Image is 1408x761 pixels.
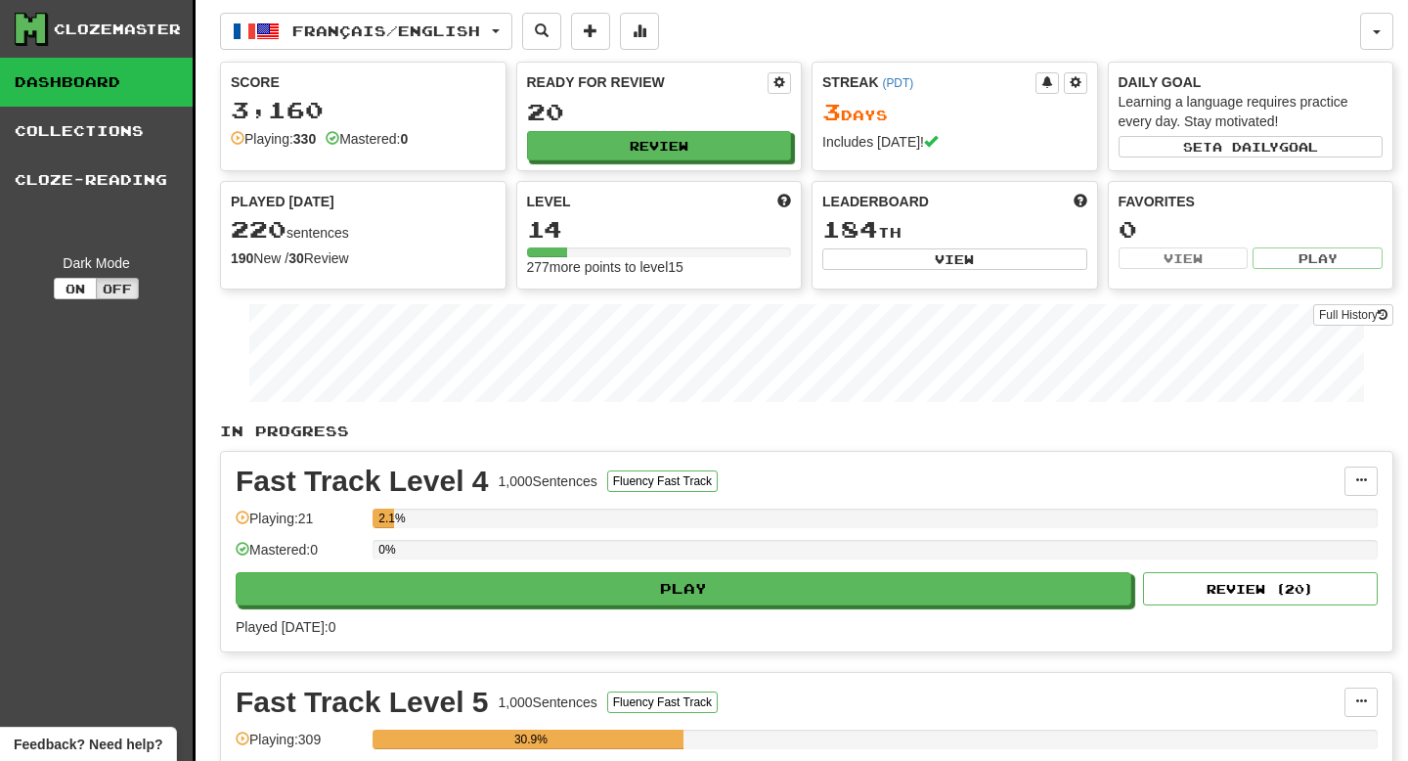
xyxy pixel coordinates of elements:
button: More stats [620,13,659,50]
button: Play [236,572,1131,605]
button: Review (20) [1143,572,1378,605]
span: Played [DATE]: 0 [236,619,335,635]
div: 14 [527,217,792,242]
div: Fast Track Level 4 [236,467,489,496]
button: Seta dailygoal [1119,136,1384,157]
div: Dark Mode [15,253,178,273]
button: Fluency Fast Track [607,470,718,492]
button: Search sentences [522,13,561,50]
strong: 30 [288,250,304,266]
span: 3 [822,98,841,125]
div: Clozemaster [54,20,181,39]
button: On [54,278,97,299]
div: Includes [DATE]! [822,132,1087,152]
button: Français/English [220,13,512,50]
span: 184 [822,215,878,243]
button: Add sentence to collection [571,13,610,50]
strong: 330 [293,131,316,147]
button: Review [527,131,792,160]
span: Français / English [292,22,480,39]
button: Play [1253,247,1383,269]
span: Level [527,192,571,211]
p: In Progress [220,422,1393,441]
a: Full History [1313,304,1393,326]
span: Open feedback widget [14,735,162,754]
span: Leaderboard [822,192,929,211]
div: Fast Track Level 5 [236,688,489,717]
span: a daily [1212,140,1279,154]
div: Score [231,72,496,92]
div: Learning a language requires practice every day. Stay motivated! [1119,92,1384,131]
div: sentences [231,217,496,243]
span: Score more points to level up [777,192,791,211]
a: (PDT) [882,76,913,90]
span: This week in points, UTC [1074,192,1087,211]
div: 1,000 Sentences [499,693,597,712]
strong: 0 [400,131,408,147]
div: 0 [1119,217,1384,242]
div: 20 [527,100,792,124]
button: View [822,248,1087,270]
button: View [1119,247,1249,269]
strong: 190 [231,250,253,266]
div: Favorites [1119,192,1384,211]
div: Daily Goal [1119,72,1384,92]
div: Day s [822,100,1087,125]
div: Streak [822,72,1035,92]
div: 1,000 Sentences [499,471,597,491]
div: th [822,217,1087,243]
div: Mastered: [326,129,408,149]
div: 30.9% [378,730,682,749]
div: Ready for Review [527,72,769,92]
div: 277 more points to level 15 [527,257,792,277]
div: 2.1% [378,509,393,528]
div: Playing: 21 [236,509,363,541]
span: Played [DATE] [231,192,334,211]
div: New / Review [231,248,496,268]
button: Fluency Fast Track [607,692,718,713]
button: Off [96,278,139,299]
div: Playing: [231,129,316,149]
span: 220 [231,215,286,243]
div: 3,160 [231,98,496,122]
div: Mastered: 0 [236,540,363,572]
